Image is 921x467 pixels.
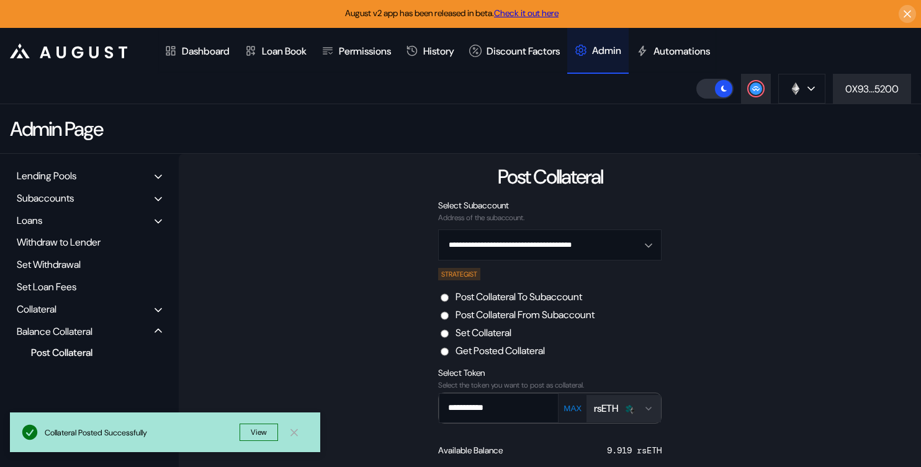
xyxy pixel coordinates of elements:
div: Admin Page [10,116,102,142]
div: 9.919 rsETH [607,445,662,456]
div: Post Collateral [498,164,603,190]
label: Set Collateral [456,326,511,339]
div: Subaccounts [17,192,74,205]
div: Available Balance [438,445,503,456]
div: Automations [654,45,710,58]
a: Loan Book [237,28,314,74]
div: Collateral Posted Successfully [45,427,240,438]
div: STRATEGIST [438,268,480,280]
div: Withdraw to Lender [12,233,166,252]
div: Address of the subaccount. [438,213,662,222]
img: Icon___Dark.png [623,403,634,414]
div: Select Token [438,367,662,378]
button: View [240,424,278,441]
img: svg+xml,%3c [629,407,636,414]
div: Select Subaccount [438,200,662,211]
div: Lending Pools [17,169,76,182]
button: chain logo [778,74,825,104]
div: Balance Collateral [17,325,92,338]
label: Get Posted Collateral [456,344,545,357]
div: Set Loan Fees [12,277,166,296]
button: 0X93...5200 [833,74,911,104]
button: MAX [560,403,585,414]
a: Admin [567,28,629,74]
div: Discount Factors [487,45,560,58]
label: Post Collateral To Subaccount [456,290,582,303]
div: Loan Book [262,45,307,58]
a: Permissions [314,28,398,74]
a: History [398,28,462,74]
div: Permissions [339,45,391,58]
span: August v2 app has been released in beta. [345,7,559,19]
a: Automations [629,28,717,74]
div: History [423,45,454,58]
div: Select the token you want to post as collateral. [438,381,662,389]
a: Check it out here [494,7,559,19]
div: Loans [17,214,42,227]
img: chain logo [789,82,802,96]
a: Discount Factors [462,28,567,74]
div: Dashboard [182,45,230,58]
div: Collateral [17,303,56,316]
button: Open menu [438,229,662,260]
button: Open menu for selecting token for payment [586,395,661,422]
div: Post Collateral [25,344,145,361]
div: rsETH [594,402,618,415]
div: Admin [592,44,621,57]
div: Set Withdrawal [12,255,166,274]
label: Post Collateral From Subaccount [456,308,595,321]
a: Dashboard [157,28,237,74]
div: 0X93...5200 [845,82,899,96]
